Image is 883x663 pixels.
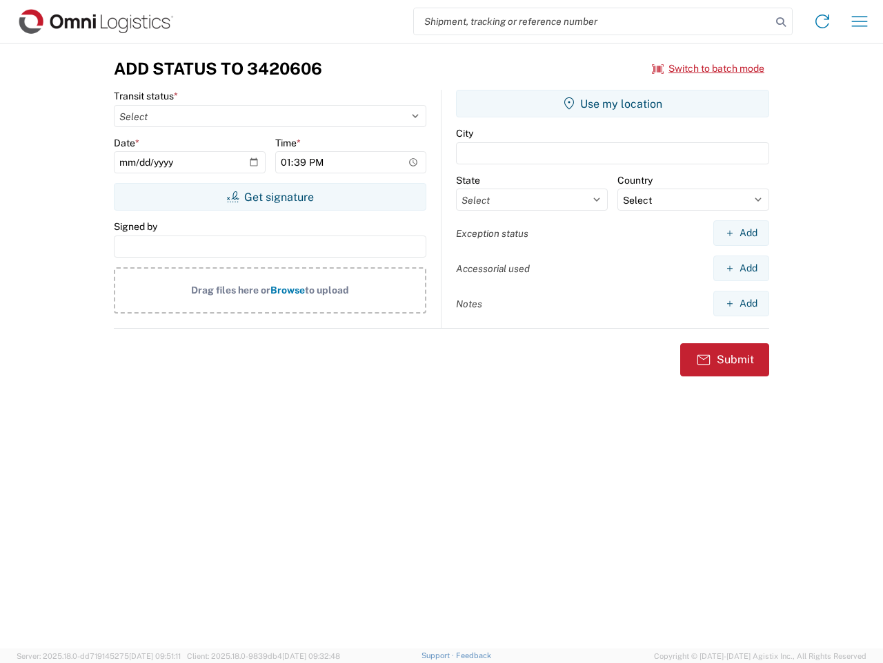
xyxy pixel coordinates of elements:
[187,652,340,660] span: Client: 2025.18.0-9839db4
[275,137,301,149] label: Time
[114,90,178,102] label: Transit status
[270,285,305,296] span: Browse
[114,137,139,149] label: Date
[129,652,181,660] span: [DATE] 09:51:11
[282,652,340,660] span: [DATE] 09:32:48
[456,127,473,140] label: City
[17,652,181,660] span: Server: 2025.18.0-dd719145275
[713,256,769,281] button: Add
[652,57,764,80] button: Switch to batch mode
[421,651,456,660] a: Support
[456,298,482,310] label: Notes
[191,285,270,296] span: Drag files here or
[456,262,530,275] label: Accessorial used
[654,650,866,662] span: Copyright © [DATE]-[DATE] Agistix Inc., All Rights Reserved
[456,227,528,240] label: Exception status
[114,183,426,211] button: Get signature
[713,220,769,246] button: Add
[414,8,771,35] input: Shipment, tracking or reference number
[456,174,480,186] label: State
[456,651,491,660] a: Feedback
[456,90,769,117] button: Use my location
[114,220,157,233] label: Signed by
[114,59,322,79] h3: Add Status to 3420606
[305,285,349,296] span: to upload
[617,174,653,186] label: Country
[713,291,769,316] button: Add
[680,343,769,376] button: Submit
